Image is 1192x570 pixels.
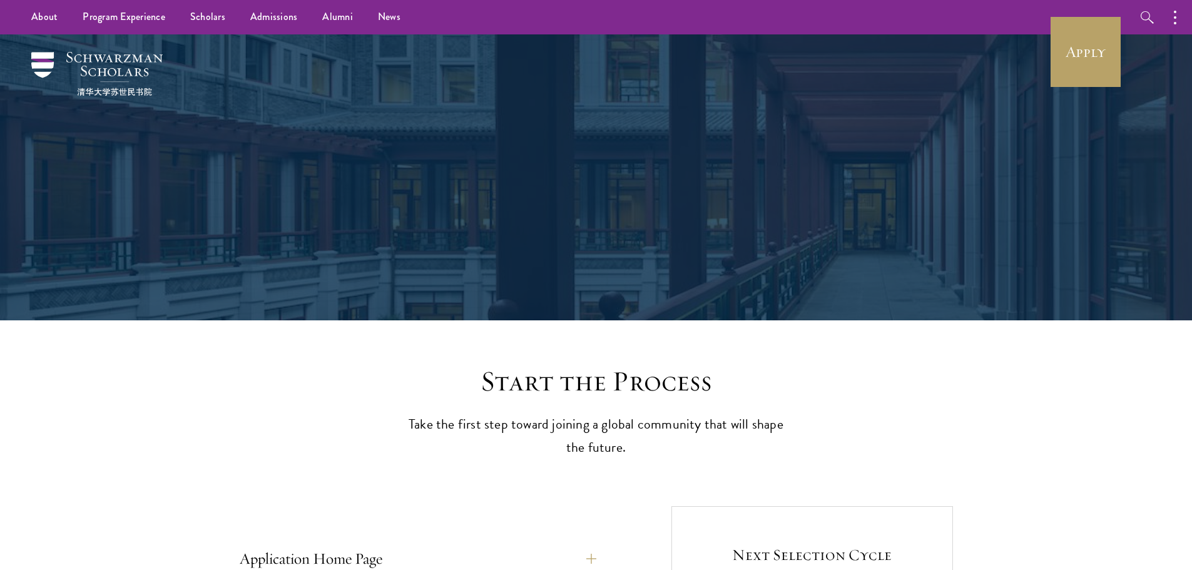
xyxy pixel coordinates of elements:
h2: Start the Process [402,364,790,399]
img: Schwarzman Scholars [31,52,163,96]
h5: Next Selection Cycle [706,544,918,566]
a: Apply [1051,17,1121,87]
p: Take the first step toward joining a global community that will shape the future. [402,413,790,459]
